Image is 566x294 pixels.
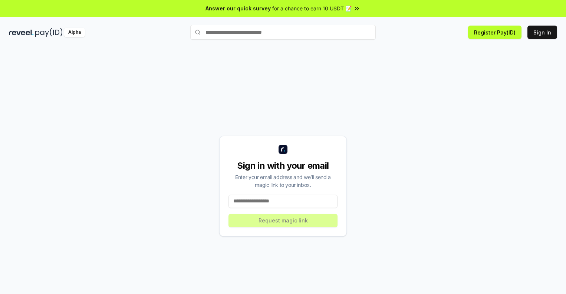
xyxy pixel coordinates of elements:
button: Sign In [527,26,557,39]
span: for a chance to earn 10 USDT 📝 [272,4,352,12]
button: Register Pay(ID) [468,26,521,39]
img: reveel_dark [9,28,34,37]
div: Sign in with your email [228,160,338,172]
span: Answer our quick survey [205,4,271,12]
img: logo_small [279,145,287,154]
div: Enter your email address and we’ll send a magic link to your inbox. [228,173,338,189]
div: Alpha [64,28,85,37]
img: pay_id [35,28,63,37]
